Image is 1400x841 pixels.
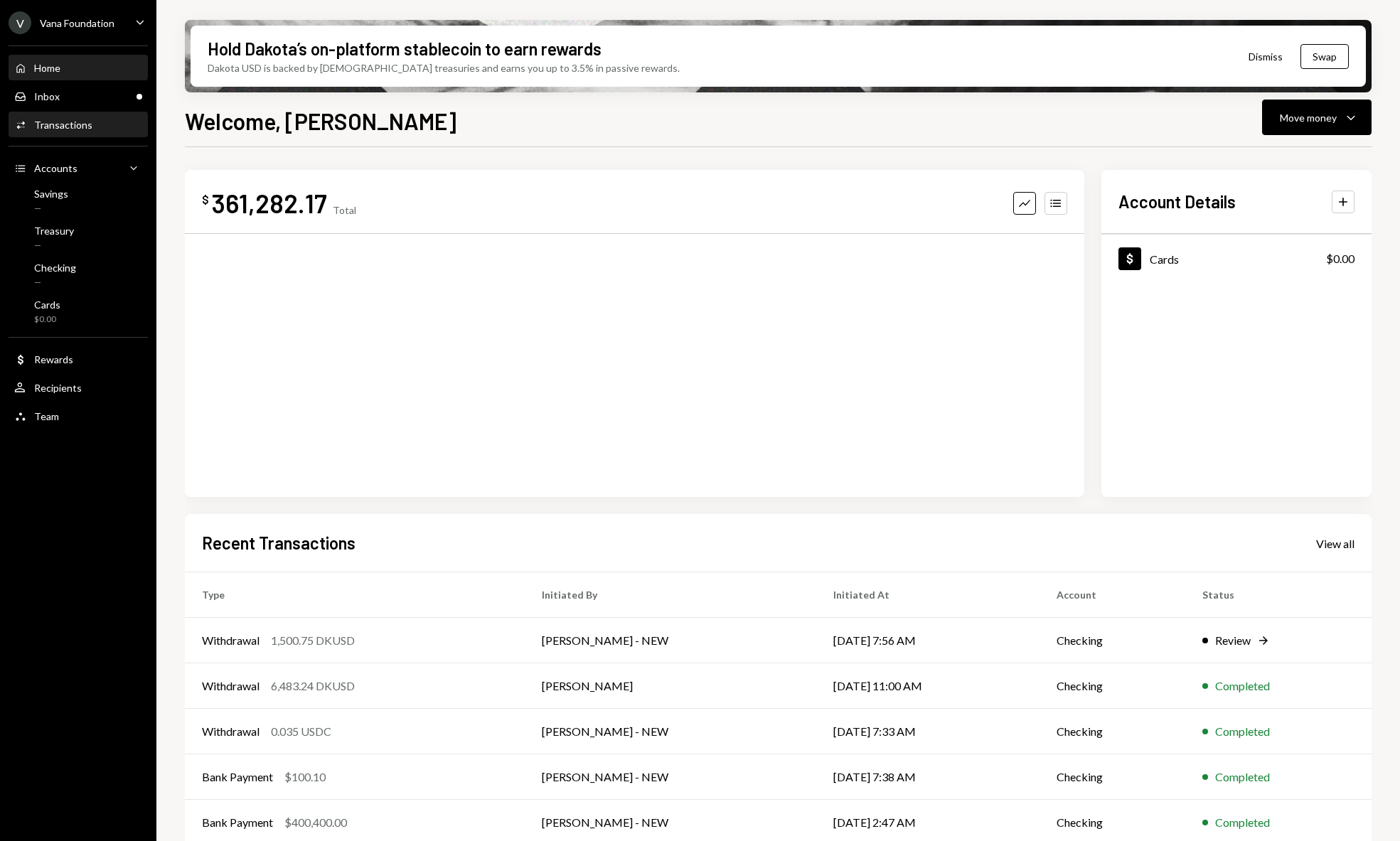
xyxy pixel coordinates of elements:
[34,119,92,131] div: Transactions
[1316,537,1354,551] div: View all
[816,663,1040,709] td: [DATE] 11:00 AM
[1040,572,1185,618] th: Account
[816,618,1040,663] td: [DATE] 7:56 AM
[34,203,68,215] div: —
[202,723,260,740] div: Withdrawal
[9,83,148,109] a: Inbox
[9,183,148,218] a: Savings—
[1300,44,1349,69] button: Swap
[816,754,1040,800] td: [DATE] 7:38 AM
[1040,663,1185,709] td: Checking
[1215,768,1270,786] div: Completed
[816,709,1040,754] td: [DATE] 7:33 AM
[208,60,680,75] div: Dakota USD is backed by [DEMOGRAPHIC_DATA] treasuries and earns you up to 3.5% in passive rewards.
[202,632,260,649] div: Withdrawal
[9,220,148,255] a: Treasury—
[9,375,148,400] a: Recipients
[1326,250,1354,267] div: $0.00
[9,346,148,372] a: Rewards
[185,107,456,135] h1: Welcome, [PERSON_NAME]
[9,155,148,181] a: Accounts
[34,188,68,200] div: Savings
[284,814,347,831] div: $400,400.00
[1150,252,1179,266] div: Cards
[9,112,148,137] a: Transactions
[9,403,148,429] a: Team
[202,531,356,555] h2: Recent Transactions
[1215,814,1270,831] div: Completed
[34,382,82,394] div: Recipients
[284,768,326,786] div: $100.10
[34,62,60,74] div: Home
[1262,100,1372,135] button: Move money
[34,90,60,102] div: Inbox
[212,187,327,219] div: 361,282.17
[1101,235,1372,282] a: Cards$0.00
[208,37,602,60] div: Hold Dakota’s on-platform stablecoin to earn rewards
[1040,754,1185,800] td: Checking
[9,294,148,328] a: Cards$0.00
[202,768,273,786] div: Bank Payment
[1040,709,1185,754] td: Checking
[34,353,73,365] div: Rewards
[525,663,816,709] td: [PERSON_NAME]
[271,677,355,695] div: 6,483.24 DKUSD
[333,204,356,216] div: Total
[34,299,60,311] div: Cards
[34,314,60,326] div: $0.00
[9,11,31,34] div: V
[525,618,816,663] td: [PERSON_NAME] - NEW
[1215,632,1251,649] div: Review
[202,814,273,831] div: Bank Payment
[525,709,816,754] td: [PERSON_NAME] - NEW
[202,677,260,695] div: Withdrawal
[816,572,1040,618] th: Initiated At
[34,240,74,252] div: —
[9,55,148,80] a: Home
[34,262,76,274] div: Checking
[1040,618,1185,663] td: Checking
[1185,572,1372,618] th: Status
[185,572,525,618] th: Type
[34,225,74,237] div: Treasury
[40,17,114,29] div: Vana Foundation
[1215,677,1270,695] div: Completed
[1231,40,1300,73] button: Dismiss
[34,277,76,289] div: —
[525,572,816,618] th: Initiated By
[271,723,331,740] div: 0.035 USDC
[34,410,59,422] div: Team
[1118,190,1236,213] h2: Account Details
[34,162,78,174] div: Accounts
[525,754,816,800] td: [PERSON_NAME] - NEW
[1215,723,1270,740] div: Completed
[271,632,355,649] div: 1,500.75 DKUSD
[9,257,148,291] a: Checking—
[1316,535,1354,551] a: View all
[202,193,209,207] div: $
[1280,110,1337,125] div: Move money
